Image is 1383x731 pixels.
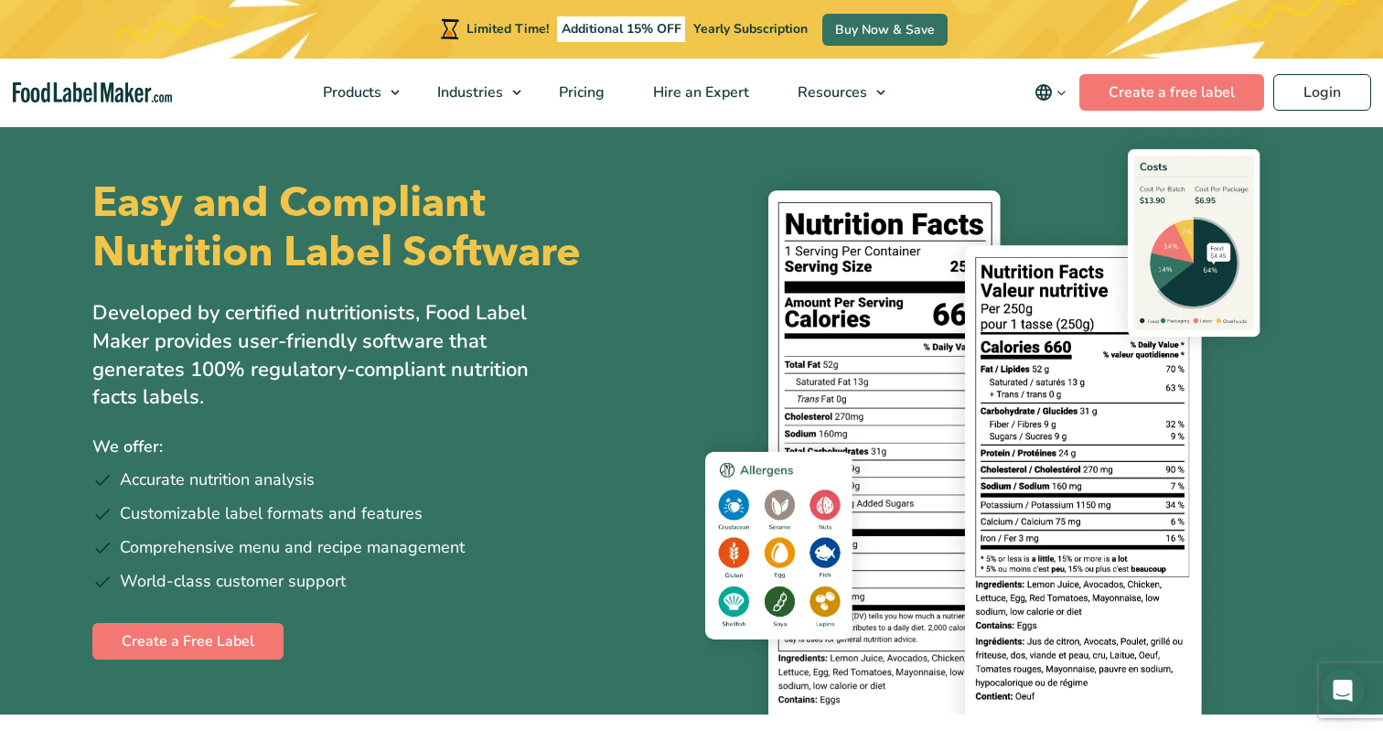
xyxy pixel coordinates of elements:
span: Hire an Expert [648,82,751,102]
a: Hire an Expert [629,59,769,126]
p: Developed by certified nutritionists, Food Label Maker provides user-friendly software that gener... [92,299,568,412]
a: Industries [413,59,531,126]
span: Limited Time! [466,20,549,38]
a: Create a free label [1079,74,1264,111]
span: Pricing [553,82,606,102]
a: Pricing [535,59,625,126]
span: Additional 15% OFF [557,16,686,42]
a: Buy Now & Save [822,14,948,46]
a: Login [1273,74,1371,111]
span: Products [317,82,383,102]
span: Industries [432,82,505,102]
h1: Easy and Compliant Nutrition Label Software [92,178,676,277]
span: Comprehensive menu and recipe management [120,535,465,560]
span: Yearly Subscription [693,20,808,38]
span: World-class customer support [120,569,346,594]
span: Resources [792,82,869,102]
p: We offer: [92,434,678,460]
div: Open Intercom Messenger [1321,669,1365,713]
a: Resources [774,59,895,126]
span: Customizable label formats and features [120,501,423,526]
a: Create a Free Label [92,623,284,660]
span: Accurate nutrition analysis [120,468,315,492]
a: Products [299,59,409,126]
